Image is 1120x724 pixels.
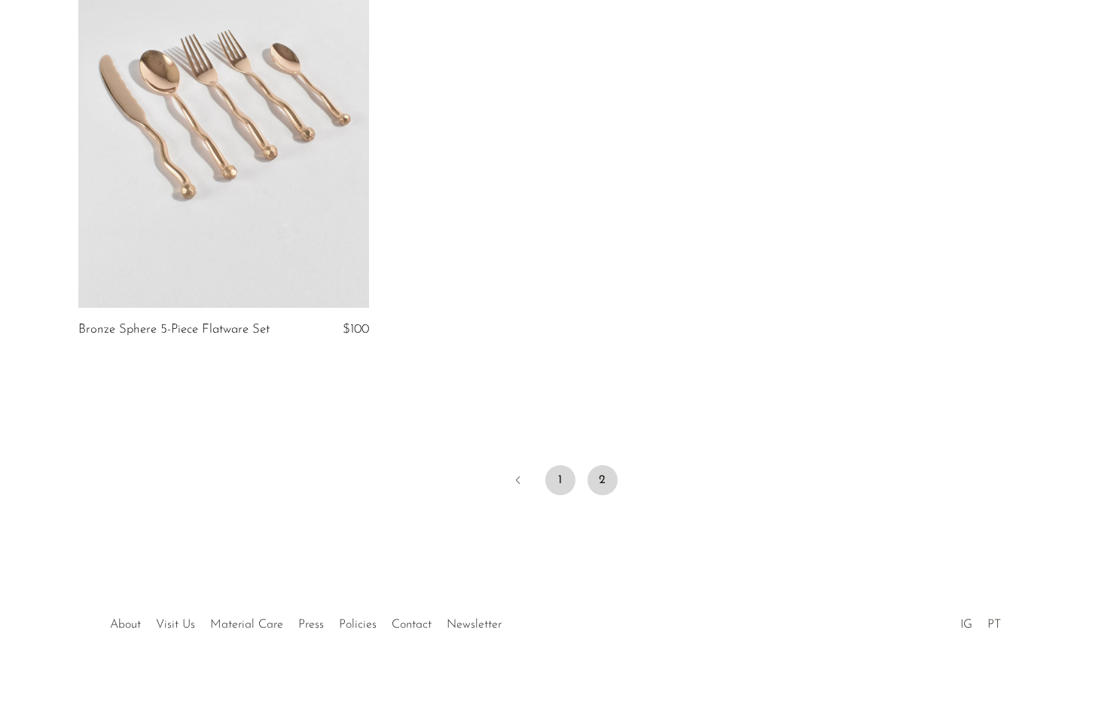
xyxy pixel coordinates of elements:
a: About [110,619,141,631]
a: Contact [392,619,432,631]
span: 2 [587,465,618,495]
a: IG [960,619,972,631]
ul: Quick links [102,607,509,635]
a: Bronze Sphere 5-Piece Flatware Set [78,323,270,336]
ul: Social Medias [953,607,1009,635]
a: Press [298,619,324,631]
a: PT [987,619,1001,631]
a: Policies [339,619,377,631]
a: Material Care [210,619,283,631]
span: $100 [343,323,369,336]
a: Visit Us [156,619,195,631]
a: 1 [545,465,575,495]
a: Previous [503,465,533,498]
